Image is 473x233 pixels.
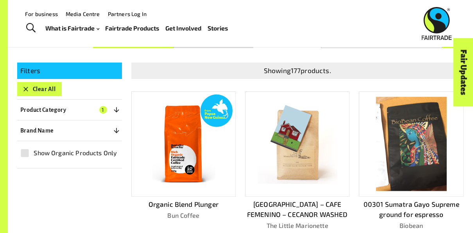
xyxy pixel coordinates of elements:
p: The Little Marionette [245,221,349,230]
a: Media Centre [66,11,100,17]
img: Fairtrade Australia New Zealand logo [422,7,452,40]
button: Brand Name [17,124,122,138]
p: Bun Coffee [131,211,236,220]
button: Product Category [17,103,122,117]
p: Brand Name [20,126,54,135]
p: Showing 177 products. [134,66,461,76]
a: 00301 Sumatra Gayo Supreme ground for espressoBiobean [359,91,463,230]
a: Partners Log In [108,11,147,17]
a: Fairtrade Products [105,23,159,34]
a: Organic Blend PlungerBun Coffee [131,91,236,230]
p: Organic Blend Plunger [131,199,236,210]
p: Product Category [20,105,66,115]
button: Clear All [17,82,62,96]
p: Biobean [359,221,463,230]
span: Show Organic Products Only [34,148,117,158]
a: For business [25,11,58,17]
a: Get Involved [165,23,201,34]
a: Stories [208,23,228,34]
a: Toggle Search [21,18,40,38]
a: What is Fairtrade [45,23,99,34]
a: [GEOGRAPHIC_DATA] – CAFE FEMENINO – CECANOR WASHEDThe Little Marionette [245,91,349,230]
p: 00301 Sumatra Gayo Supreme ground for espresso [359,199,463,220]
p: [GEOGRAPHIC_DATA] – CAFE FEMENINO – CECANOR WASHED [245,199,349,220]
span: 1 [99,106,107,114]
p: Filters [20,66,119,76]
